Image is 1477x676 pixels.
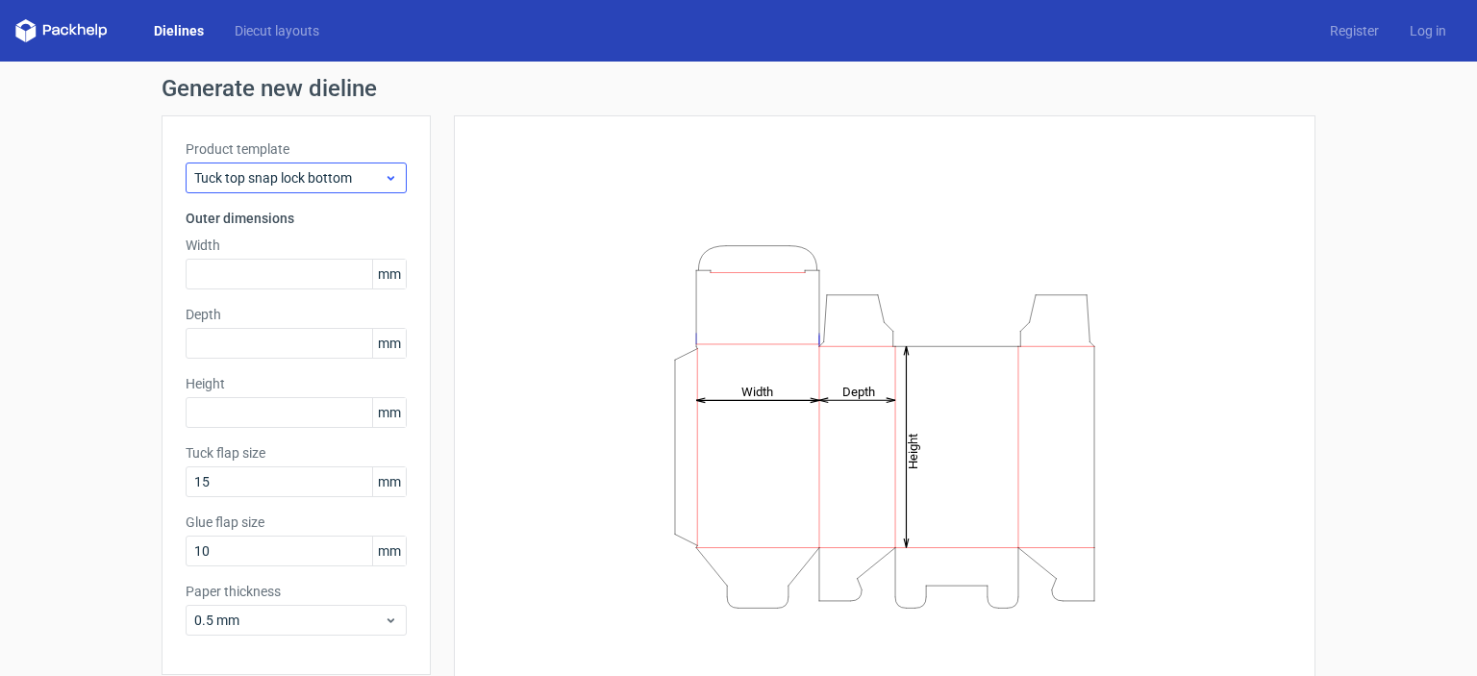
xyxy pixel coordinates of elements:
[906,433,920,468] tspan: Height
[194,611,384,630] span: 0.5 mm
[1314,21,1394,40] a: Register
[372,537,406,565] span: mm
[186,582,407,601] label: Paper thickness
[186,374,407,393] label: Height
[372,398,406,427] span: mm
[186,236,407,255] label: Width
[186,209,407,228] h3: Outer dimensions
[186,139,407,159] label: Product template
[162,77,1315,100] h1: Generate new dieline
[372,329,406,358] span: mm
[842,384,875,398] tspan: Depth
[219,21,335,40] a: Diecut layouts
[1394,21,1462,40] a: Log in
[372,467,406,496] span: mm
[186,513,407,532] label: Glue flap size
[186,443,407,463] label: Tuck flap size
[372,260,406,288] span: mm
[138,21,219,40] a: Dielines
[194,168,384,188] span: Tuck top snap lock bottom
[741,384,773,398] tspan: Width
[186,305,407,324] label: Depth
